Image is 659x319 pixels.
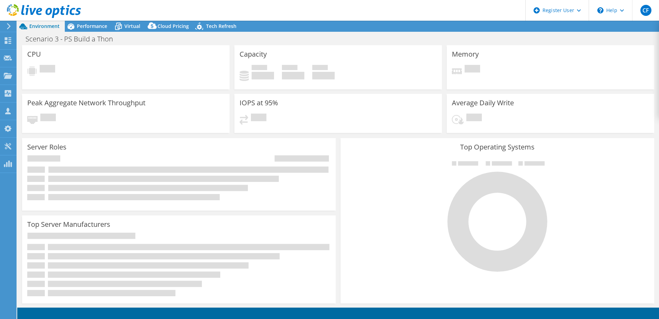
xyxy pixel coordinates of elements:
[22,35,124,43] h1: Scenario 3 - PS Build a Thon
[27,221,110,228] h3: Top Server Manufacturers
[40,114,56,123] span: Pending
[240,50,267,58] h3: Capacity
[251,114,266,123] span: Pending
[27,143,67,151] h3: Server Roles
[77,23,107,29] span: Performance
[282,65,297,72] span: Free
[206,23,236,29] span: Tech Refresh
[40,65,55,74] span: Pending
[158,23,189,29] span: Cloud Pricing
[29,23,60,29] span: Environment
[312,72,335,79] h4: 0 GiB
[282,72,304,79] h4: 0 GiB
[597,7,604,13] svg: \n
[252,72,274,79] h4: 0 GiB
[27,50,41,58] h3: CPU
[452,99,514,107] h3: Average Daily Write
[240,99,278,107] h3: IOPS at 95%
[252,65,267,72] span: Used
[27,99,145,107] h3: Peak Aggregate Network Throughput
[124,23,140,29] span: Virtual
[312,65,328,72] span: Total
[346,143,649,151] h3: Top Operating Systems
[640,5,651,16] span: CF
[465,65,480,74] span: Pending
[466,114,482,123] span: Pending
[452,50,479,58] h3: Memory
